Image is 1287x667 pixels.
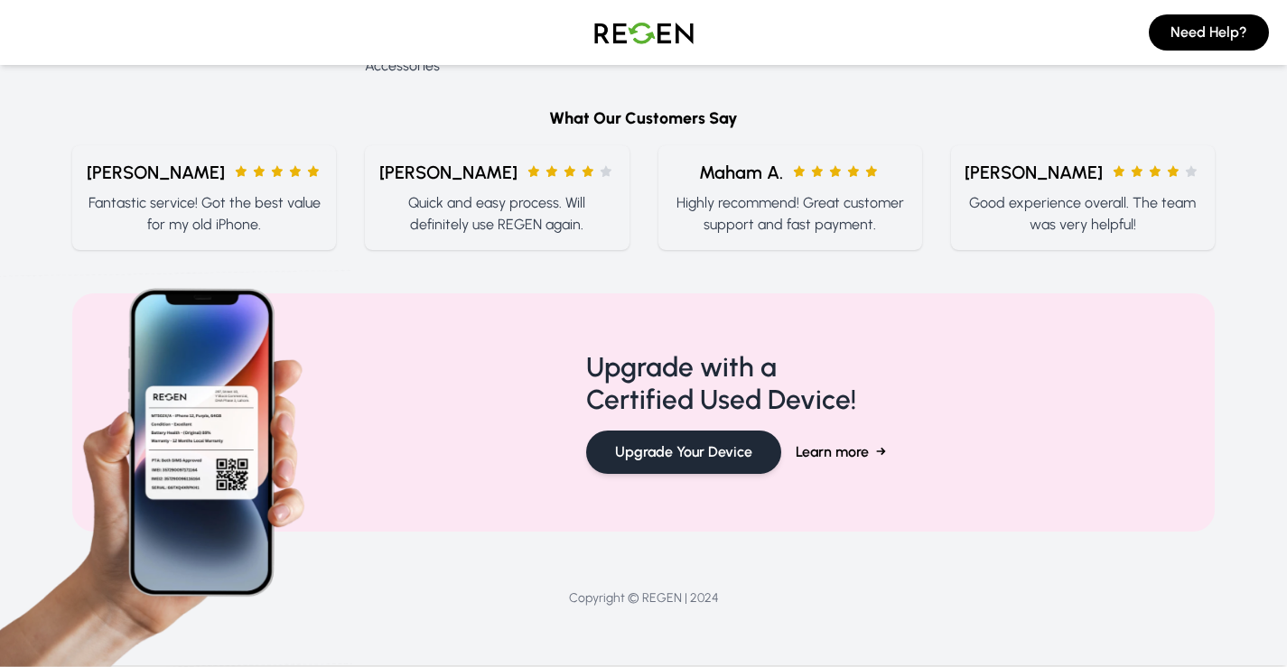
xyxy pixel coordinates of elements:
[586,431,781,474] button: Upgrade Your Device
[72,106,1215,131] h6: What Our Customers Say
[87,160,225,185] span: [PERSON_NAME]
[673,192,908,236] p: Highly recommend! Great customer support and fast payment.
[586,351,856,416] h4: Upgrade with a Certified Used Device!
[876,441,886,463] span: →
[365,55,629,77] a: Accessories
[796,431,886,474] button: Learn more→
[87,192,322,236] p: Fantastic service! Got the best value for my old iPhone.
[1149,14,1269,51] button: Need Help?
[581,7,707,58] img: Logo
[965,160,1103,185] span: [PERSON_NAME]
[965,192,1200,236] p: Good experience overall. The team was very helpful!
[699,160,783,185] span: Maham A.
[796,441,869,463] span: Learn more
[379,160,518,185] span: [PERSON_NAME]
[379,192,614,236] p: Quick and easy process. Will definitely use REGEN again.
[72,589,1215,607] p: Copyright © REGEN | 2024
